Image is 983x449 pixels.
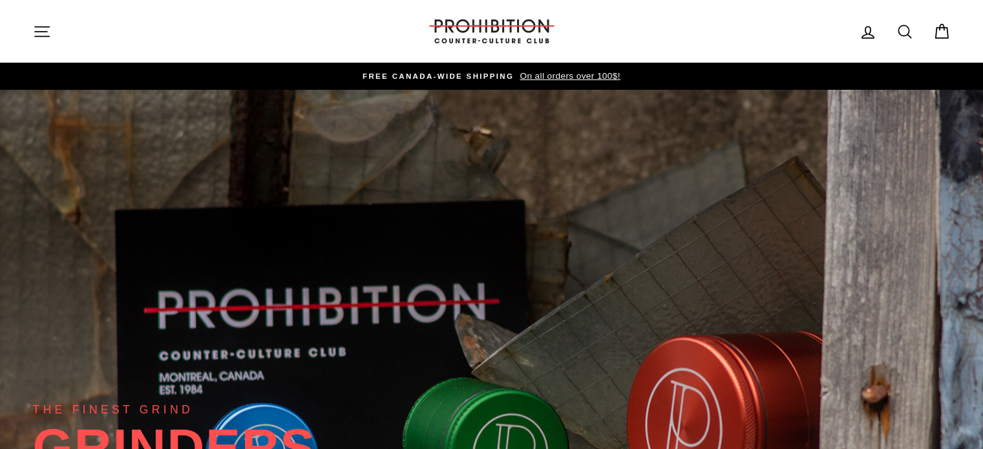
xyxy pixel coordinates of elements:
[36,69,947,83] a: FREE CANADA-WIDE SHIPPING On all orders over 100$!
[516,71,620,81] span: On all orders over 100$!
[33,401,193,419] div: THE FINEST GRIND
[363,72,514,80] span: FREE CANADA-WIDE SHIPPING
[427,19,556,43] img: PROHIBITION COUNTER-CULTURE CLUB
